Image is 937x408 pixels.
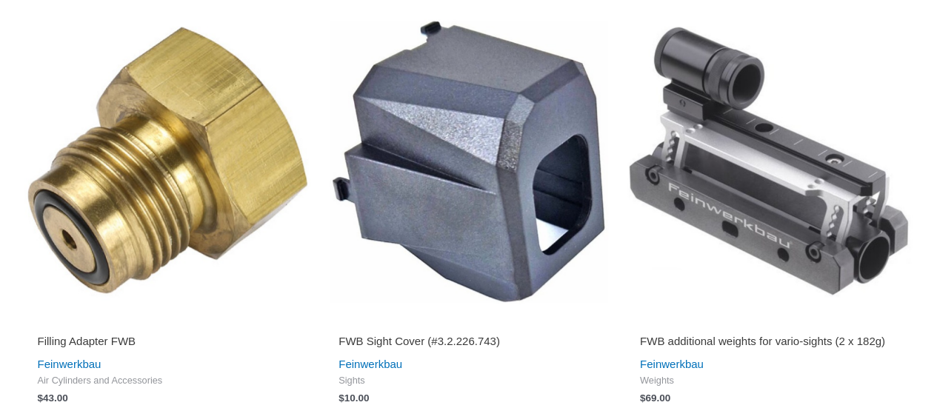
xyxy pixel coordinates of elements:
a: FWB Sight Cover (#3.2.226.743) [339,334,598,354]
a: FWB additional weights for vario-sights (2 x 182g) [640,334,900,354]
h2: FWB additional weights for vario-sights (2 x 182g) [640,334,900,349]
bdi: 10.00 [339,392,369,404]
span: Weights [640,375,900,387]
span: Sights [339,375,598,387]
span: $ [339,392,344,404]
iframe: Customer reviews powered by Trustpilot [339,313,598,331]
bdi: 43.00 [38,392,68,404]
span: $ [640,392,646,404]
img: Filling Adapter FWB [24,19,311,305]
a: Feinwerkbau [339,358,402,370]
a: Filling Adapter FWB [38,334,298,354]
img: FWB Sight Cover [325,19,612,305]
bdi: 69.00 [640,392,670,404]
span: Air Cylinders and Accessories [38,375,298,387]
span: $ [38,392,44,404]
iframe: Customer reviews powered by Trustpilot [38,313,298,331]
iframe: Customer reviews powered by Trustpilot [640,313,900,331]
a: Feinwerkbau [38,358,101,370]
h2: FWB Sight Cover (#3.2.226.743) [339,334,598,349]
a: Feinwerkbau [640,358,704,370]
img: additional weights for vario-sights [627,19,913,305]
h2: Filling Adapter FWB [38,334,298,349]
